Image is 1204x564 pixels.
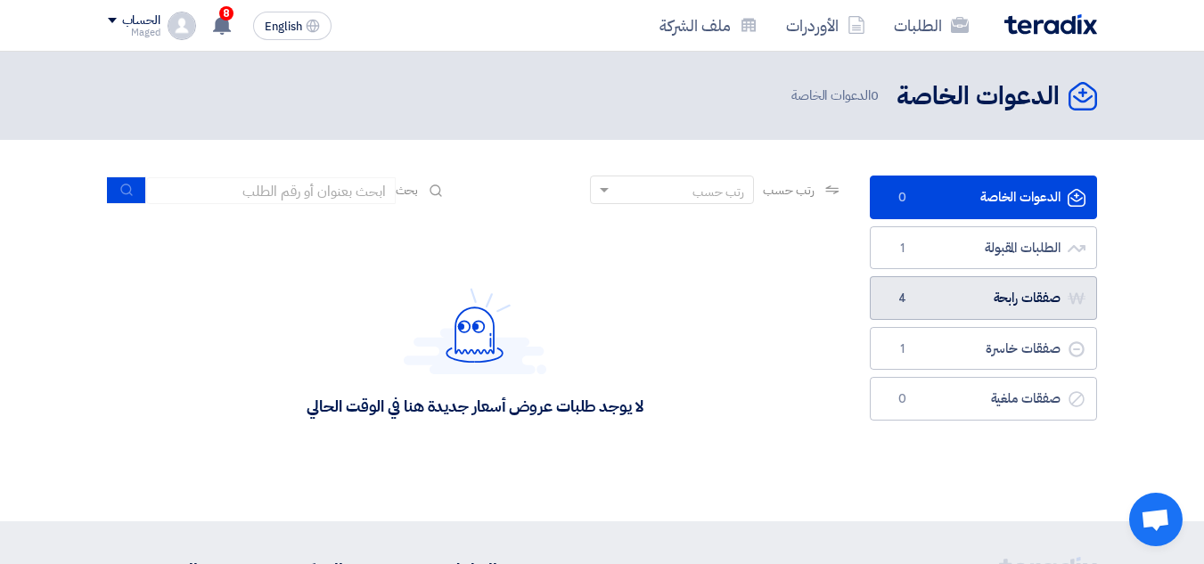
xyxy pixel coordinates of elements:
div: Maged [108,28,160,37]
span: 8 [219,6,233,20]
button: English [253,12,332,40]
a: الدعوات الخاصة0 [870,176,1097,219]
span: رتب حسب [763,181,814,200]
a: صفقات رابحة4 [870,276,1097,320]
a: الطلبات [880,4,983,46]
h2: الدعوات الخاصة [897,79,1060,114]
span: 0 [892,390,913,408]
span: English [265,20,302,33]
img: Teradix logo [1004,14,1097,35]
span: بحث [396,181,419,200]
input: ابحث بعنوان أو رقم الطلب [146,177,396,204]
span: 0 [892,189,913,207]
span: 1 [892,340,913,358]
a: صفقات ملغية0 [870,377,1097,421]
div: لا يوجد طلبات عروض أسعار جديدة هنا في الوقت الحالي [307,396,643,416]
div: الحساب [122,13,160,29]
div: Open chat [1129,493,1183,546]
a: الأوردرات [772,4,880,46]
span: 0 [871,86,879,105]
img: Hello [404,288,546,374]
div: رتب حسب [692,183,744,201]
img: profile_test.png [168,12,196,40]
span: الدعوات الخاصة [791,86,882,106]
span: 4 [892,290,913,307]
a: الطلبات المقبولة1 [870,226,1097,270]
a: ملف الشركة [645,4,772,46]
span: 1 [892,240,913,257]
a: صفقات خاسرة1 [870,327,1097,371]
